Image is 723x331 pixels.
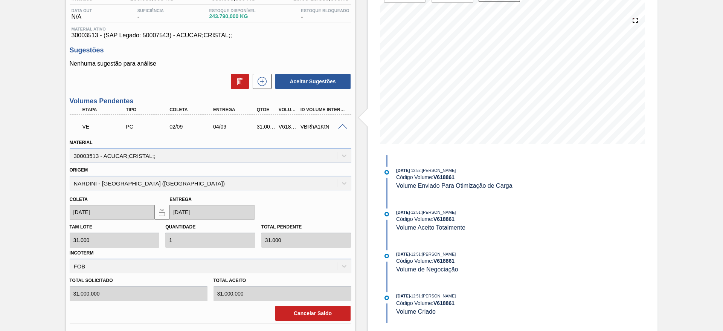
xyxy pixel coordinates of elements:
[301,8,349,13] span: Estoque Bloqueado
[70,167,88,173] label: Origem
[70,250,94,256] label: Incoterm
[384,296,389,300] img: atual
[211,124,260,130] div: 04/09/2025
[384,170,389,175] img: atual
[168,107,217,112] div: Coleta
[70,8,94,20] div: N/A
[249,74,272,89] div: Nova sugestão
[421,168,456,173] span: : [PERSON_NAME]
[277,107,299,112] div: Volume Portal
[433,216,455,222] strong: V 618861
[211,107,260,112] div: Entrega
[70,224,92,230] label: Tam lote
[168,124,217,130] div: 02/09/2025
[255,124,278,130] div: 31.000,000
[396,300,575,306] div: Código Volume:
[384,212,389,216] img: atual
[70,140,93,145] label: Material
[275,306,351,321] button: Cancelar Saldo
[433,300,455,306] strong: V 618861
[70,60,351,67] p: Nenhuma sugestão para análise
[227,74,249,89] div: Excluir Sugestões
[396,210,410,215] span: [DATE]
[396,182,513,189] span: Volume Enviado Para Otimização de Carga
[70,205,155,220] input: dd/mm/yyyy
[272,73,351,90] div: Aceitar Sugestões
[396,224,465,231] span: Volume Aceito Totalmente
[214,275,351,286] label: Total Aceito
[72,8,92,13] span: Data out
[396,294,410,298] span: [DATE]
[396,266,458,273] span: Volume de Negociação
[82,124,128,130] p: VE
[299,107,348,112] div: Id Volume Interno
[396,258,575,264] div: Código Volume:
[275,74,351,89] button: Aceitar Sugestões
[277,124,299,130] div: V618861
[433,174,455,180] strong: V 618861
[72,27,349,31] span: Material ativo
[154,205,169,220] button: locked
[396,216,575,222] div: Código Volume:
[209,8,256,13] span: Estoque Disponível
[421,252,456,256] span: : [PERSON_NAME]
[137,8,164,13] span: Suficiência
[410,252,421,256] span: - 12:51
[396,252,410,256] span: [DATE]
[421,210,456,215] span: : [PERSON_NAME]
[299,8,351,20] div: -
[70,197,88,202] label: Coleta
[169,205,255,220] input: dd/mm/yyyy
[169,197,192,202] label: Entrega
[410,210,421,215] span: - 12:51
[124,124,173,130] div: Pedido de Compra
[384,254,389,258] img: atual
[124,107,173,112] div: Tipo
[396,168,410,173] span: [DATE]
[136,8,166,20] div: -
[72,32,349,39] span: 30003513 - (SAP Legado: 50007543) - ACUCAR;CRISTAL;;
[421,294,456,298] span: : [PERSON_NAME]
[70,97,351,105] h3: Volumes Pendentes
[157,208,166,217] img: locked
[70,275,207,286] label: Total Solicitado
[209,14,256,19] span: 243.790,000 KG
[261,224,302,230] label: Total pendente
[255,107,278,112] div: Qtde
[410,169,421,173] span: - 12:52
[81,118,130,135] div: Volume Enviado para Transporte
[410,294,421,298] span: - 12:51
[396,174,575,180] div: Código Volume:
[81,107,130,112] div: Etapa
[165,224,195,230] label: Quantidade
[433,258,455,264] strong: V 618861
[396,308,436,315] span: Volume Criado
[299,124,348,130] div: VBRhA1KtN
[70,46,351,54] h3: Sugestões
